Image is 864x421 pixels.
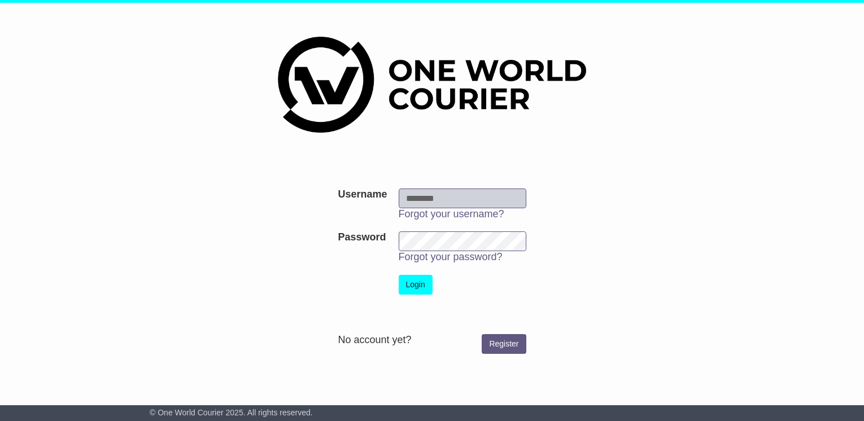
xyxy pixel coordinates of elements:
[278,37,586,133] img: One World
[150,408,313,417] span: © One World Courier 2025. All rights reserved.
[399,251,503,262] a: Forgot your password?
[338,231,386,244] label: Password
[399,275,433,295] button: Login
[399,208,504,220] a: Forgot your username?
[482,334,526,354] a: Register
[338,188,387,201] label: Username
[338,334,526,347] div: No account yet?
